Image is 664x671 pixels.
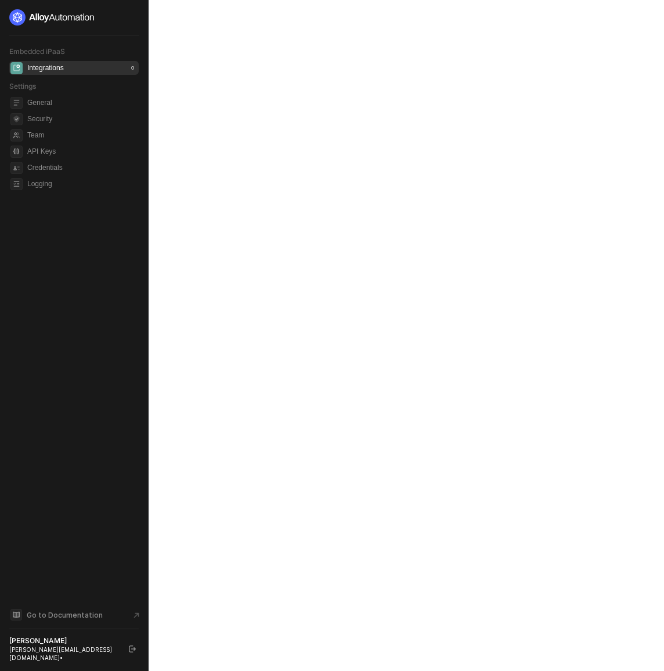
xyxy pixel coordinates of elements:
[27,144,136,158] span: API Keys
[9,645,118,662] div: [PERSON_NAME][EMAIL_ADDRESS][DOMAIN_NAME] •
[10,162,23,174] span: credentials
[131,610,142,621] span: document-arrow
[9,82,36,90] span: Settings
[10,97,23,109] span: general
[10,129,23,142] span: team
[27,112,136,126] span: Security
[10,146,23,158] span: api-key
[27,128,136,142] span: Team
[10,178,23,190] span: logging
[129,63,136,72] div: 0
[9,47,65,56] span: Embedded iPaaS
[27,63,64,73] div: Integrations
[27,610,103,620] span: Go to Documentation
[27,96,136,110] span: General
[27,161,136,175] span: Credentials
[9,636,118,645] div: [PERSON_NAME]
[9,9,95,26] img: logo
[27,177,136,191] span: Logging
[129,645,136,652] span: logout
[10,113,23,125] span: security
[9,9,139,26] a: logo
[9,608,139,622] a: Knowledge Base
[10,609,22,621] span: documentation
[10,62,23,74] span: integrations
